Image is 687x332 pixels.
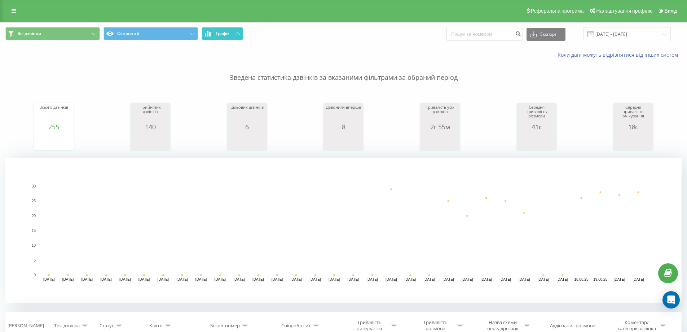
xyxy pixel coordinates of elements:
[531,8,584,14] span: Реферальна програма
[8,323,44,329] div: [PERSON_NAME]
[119,277,131,281] text: [DATE]
[662,291,680,309] div: Open Intercom Messenger
[574,277,589,281] text: 18.08.25
[138,277,150,281] text: [DATE]
[405,277,416,281] text: [DATE]
[325,130,361,152] svg: A chart.
[34,258,36,262] text: 5
[202,27,243,40] button: Графік
[558,51,682,58] a: Коли дані можуть відрізнятися вiд інших систем
[616,319,658,332] div: Коментар/категорія дзвінка
[348,277,359,281] text: [DATE]
[54,323,80,329] div: Тип дзвінка
[633,277,644,281] text: [DATE]
[149,323,163,329] div: Клієнт
[36,123,72,130] div: 255
[132,130,168,152] svg: A chart.
[442,277,454,281] text: [DATE]
[593,277,607,281] text: 19.08.25
[483,319,522,332] div: Назва схеми переадресації
[272,277,283,281] text: [DATE]
[157,277,169,281] text: [DATE]
[462,277,473,281] text: [DATE]
[281,323,311,329] div: Співробітник
[233,277,245,281] text: [DATE]
[422,123,458,130] div: 2г 55м
[32,214,36,218] text: 20
[446,28,523,41] input: Пошук за номером
[5,27,100,40] button: Всі дзвінки
[325,105,361,123] div: Дзвонили вперше
[614,277,625,281] text: [DATE]
[422,105,458,123] div: Тривалість усіх дзвінків
[132,123,168,130] div: 140
[550,323,595,329] div: Аудіозапис розмови
[665,8,677,14] span: Вихід
[104,27,198,40] button: Основний
[596,8,652,14] span: Налаштування профілю
[252,277,264,281] text: [DATE]
[538,277,549,281] text: [DATE]
[416,319,455,332] div: Тривалість розмови
[229,105,265,123] div: Цільових дзвінків
[366,277,378,281] text: [DATE]
[176,277,188,281] text: [DATE]
[423,277,435,281] text: [DATE]
[422,130,458,152] svg: A chart.
[5,158,682,303] svg: A chart.
[43,277,55,281] text: [DATE]
[615,130,651,152] svg: A chart.
[481,277,492,281] text: [DATE]
[216,31,230,36] span: Графік
[132,105,168,123] div: Прийнятих дзвінків
[615,123,651,130] div: 18с
[36,105,72,123] div: Всього дзвінків
[100,323,114,329] div: Статус
[499,277,511,281] text: [DATE]
[519,277,530,281] text: [DATE]
[5,59,682,82] p: Зведена статистика дзвінків за вказаними фільтрами за обраний період
[229,130,265,152] svg: A chart.
[32,243,36,247] text: 10
[557,277,568,281] text: [DATE]
[36,130,72,152] svg: A chart.
[615,105,651,123] div: Середня тривалість очікування
[215,277,226,281] text: [DATE]
[32,184,36,188] text: 30
[329,277,340,281] text: [DATE]
[210,323,240,329] div: Бізнес номер
[350,319,389,332] div: Тривалість очікування
[519,130,555,152] svg: A chart.
[34,273,36,277] text: 0
[17,31,41,36] span: Всі дзвінки
[82,277,93,281] text: [DATE]
[309,277,321,281] text: [DATE]
[519,105,555,123] div: Середня тривалість розмови
[290,277,302,281] text: [DATE]
[32,199,36,203] text: 25
[519,123,555,130] div: 41с
[195,277,207,281] text: [DATE]
[386,277,397,281] text: [DATE]
[325,123,361,130] div: 8
[32,229,36,233] text: 15
[229,123,265,130] div: 6
[62,277,74,281] text: [DATE]
[100,277,112,281] text: [DATE]
[527,28,565,41] button: Експорт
